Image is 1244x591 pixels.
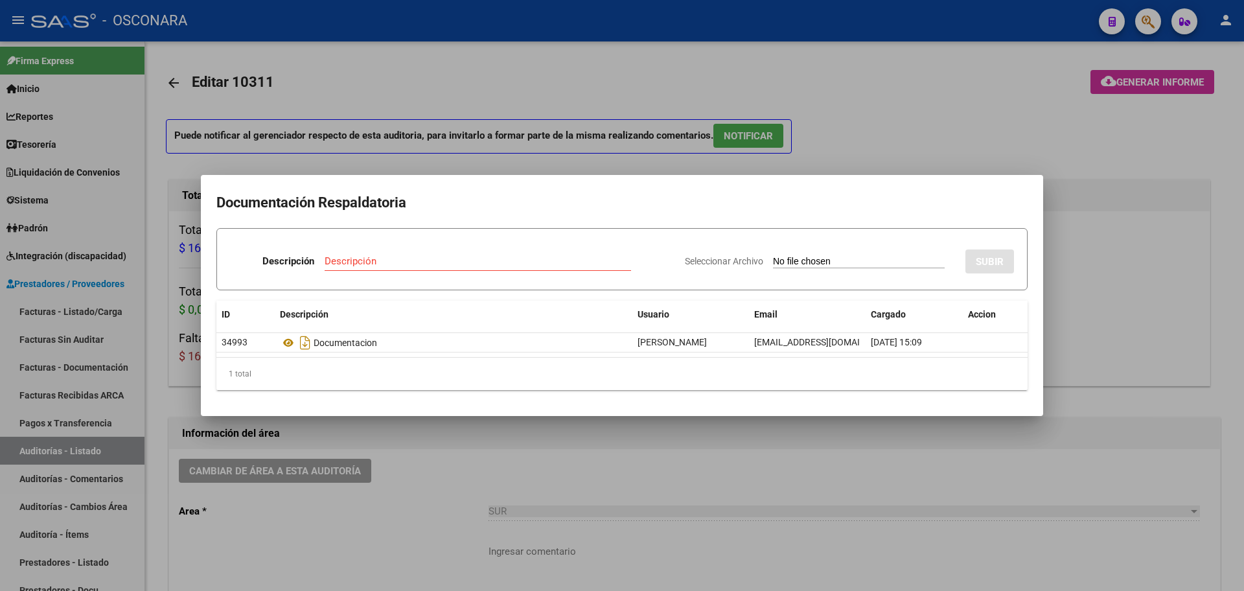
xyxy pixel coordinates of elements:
[1200,547,1231,578] iframe: Intercom live chat
[632,301,749,329] datatable-header-cell: Usuario
[685,256,763,266] span: Seleccionar Archivo
[216,358,1028,390] div: 1 total
[871,337,922,347] span: [DATE] 15:09
[963,301,1028,329] datatable-header-cell: Accion
[280,309,328,319] span: Descripción
[638,309,669,319] span: Usuario
[280,332,627,353] div: Documentacion
[754,309,777,319] span: Email
[222,309,230,319] span: ID
[965,249,1014,273] button: SUBIR
[968,309,996,319] span: Accion
[871,309,906,319] span: Cargado
[638,337,707,347] span: [PERSON_NAME]
[754,337,898,347] span: [EMAIL_ADDRESS][DOMAIN_NAME]
[297,332,314,353] i: Descargar documento
[262,254,314,269] p: Descripción
[976,256,1004,268] span: SUBIR
[866,301,963,329] datatable-header-cell: Cargado
[275,301,632,329] datatable-header-cell: Descripción
[216,301,275,329] datatable-header-cell: ID
[222,337,248,347] span: 34993
[749,301,866,329] datatable-header-cell: Email
[216,191,1028,215] h2: Documentación Respaldatoria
